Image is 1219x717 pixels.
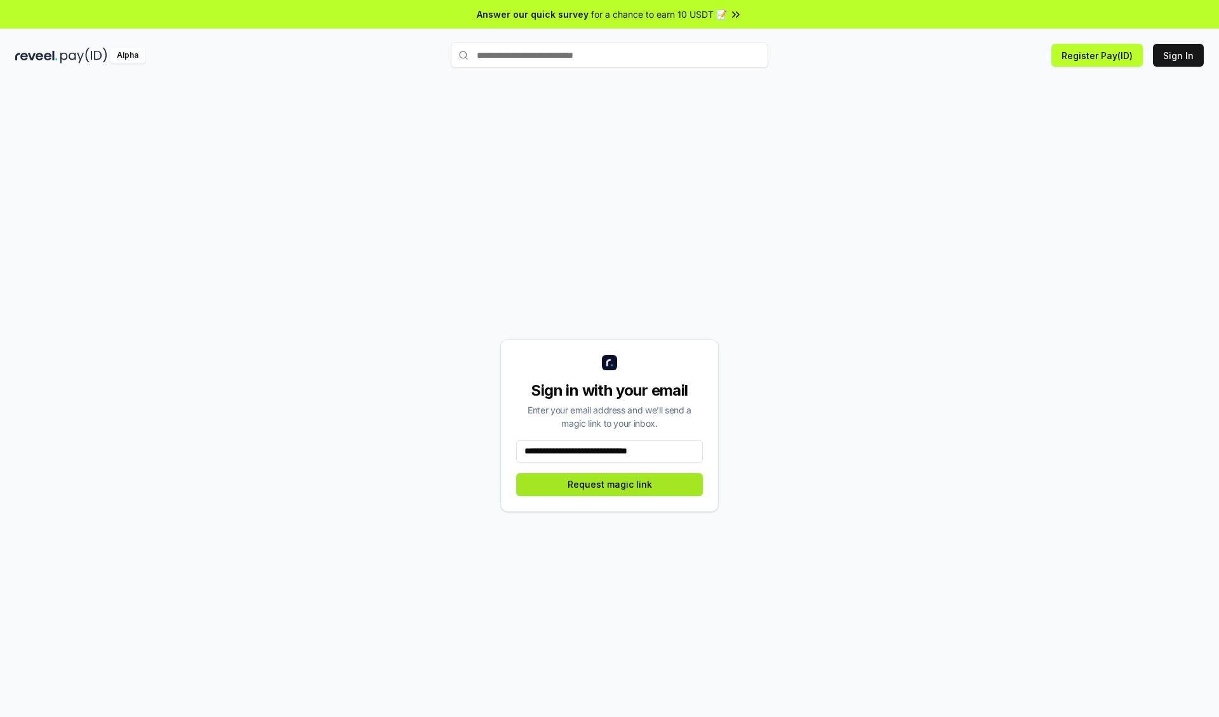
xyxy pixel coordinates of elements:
div: Enter your email address and we’ll send a magic link to your inbox. [516,403,703,430]
img: pay_id [60,48,107,64]
img: logo_small [602,355,617,370]
button: Request magic link [516,473,703,496]
div: Alpha [110,48,145,64]
span: for a chance to earn 10 USDT 📝 [591,8,727,21]
span: Answer our quick survey [477,8,589,21]
button: Register Pay(ID) [1051,44,1143,67]
img: reveel_dark [15,48,58,64]
button: Sign In [1153,44,1204,67]
div: Sign in with your email [516,380,703,401]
